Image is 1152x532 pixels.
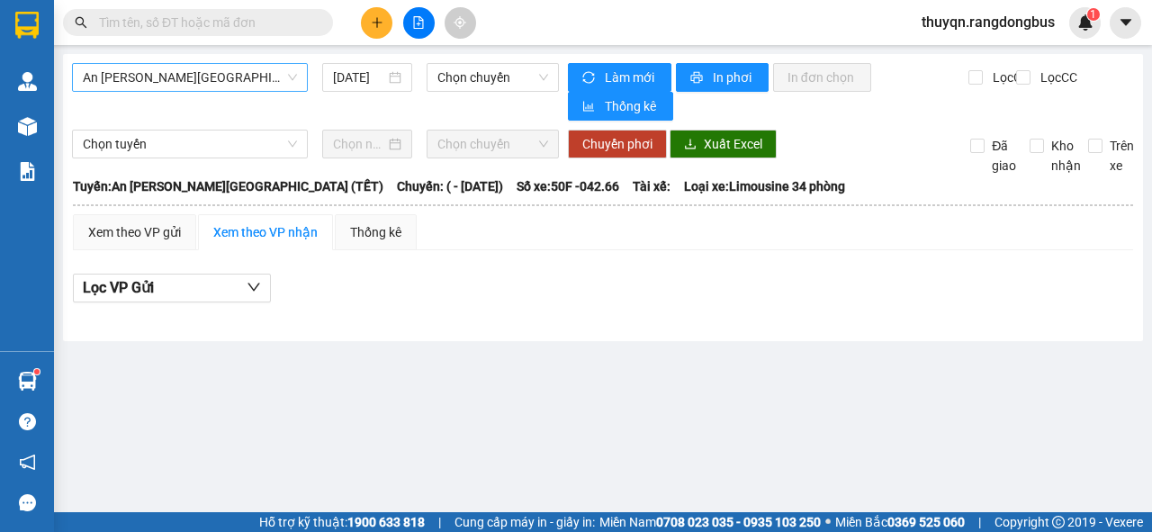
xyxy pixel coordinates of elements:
[454,16,466,29] span: aim
[347,515,425,529] strong: 1900 633 818
[1087,8,1100,21] sup: 1
[99,13,311,32] input: Tìm tên, số ĐT hoặc mã đơn
[333,134,385,154] input: Chọn ngày
[18,117,37,136] img: warehouse-icon
[568,92,673,121] button: bar-chartThống kê
[259,512,425,532] span: Hỗ trợ kỹ thuật:
[605,96,659,116] span: Thống kê
[438,512,441,532] span: |
[684,176,845,196] span: Loại xe: Limousine 34 phòng
[18,72,37,91] img: warehouse-icon
[371,16,383,29] span: plus
[247,280,261,294] span: down
[333,68,385,87] input: 12/08/2025
[18,372,37,391] img: warehouse-icon
[1077,14,1093,31] img: icon-new-feature
[75,16,87,29] span: search
[350,222,401,242] div: Thống kê
[887,515,965,529] strong: 0369 525 060
[1052,516,1065,528] span: copyright
[19,494,36,511] span: message
[773,63,871,92] button: In đơn chọn
[825,518,831,526] span: ⚪️
[88,222,181,242] div: Xem theo VP gửi
[985,68,1032,87] span: Lọc CR
[19,413,36,430] span: question-circle
[397,176,503,196] span: Chuyến: ( - [DATE])
[437,64,547,91] span: Chọn chuyến
[1110,7,1141,39] button: caret-down
[582,100,598,114] span: bar-chart
[907,11,1069,33] span: thuyqn.rangdongbus
[605,68,657,87] span: Làm mới
[835,512,965,532] span: Miền Bắc
[19,454,36,471] span: notification
[1118,14,1134,31] span: caret-down
[568,130,667,158] button: Chuyển phơi
[15,12,39,39] img: logo-vxr
[412,16,425,29] span: file-add
[978,512,981,532] span: |
[690,71,706,86] span: printer
[1044,136,1088,176] span: Kho nhận
[568,63,671,92] button: syncLàm mới
[83,64,297,91] span: An Sương - Quảng Ngãi (TẾT)
[599,512,821,532] span: Miền Nam
[73,179,383,194] b: Tuyến: An [PERSON_NAME][GEOGRAPHIC_DATA] (TẾT)
[676,63,769,92] button: printerIn phơi
[1090,8,1096,21] span: 1
[403,7,435,39] button: file-add
[34,369,40,374] sup: 1
[985,136,1023,176] span: Đã giao
[213,222,318,242] div: Xem theo VP nhận
[656,515,821,529] strong: 0708 023 035 - 0935 103 250
[73,274,271,302] button: Lọc VP Gửi
[1033,68,1080,87] span: Lọc CC
[361,7,392,39] button: plus
[517,176,619,196] span: Số xe: 50F -042.66
[18,162,37,181] img: solution-icon
[1102,136,1141,176] span: Trên xe
[713,68,754,87] span: In phơi
[445,7,476,39] button: aim
[633,176,670,196] span: Tài xế:
[670,130,777,158] button: downloadXuất Excel
[582,71,598,86] span: sync
[454,512,595,532] span: Cung cấp máy in - giấy in:
[437,131,547,158] span: Chọn chuyến
[83,131,297,158] span: Chọn tuyến
[83,276,154,299] span: Lọc VP Gửi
